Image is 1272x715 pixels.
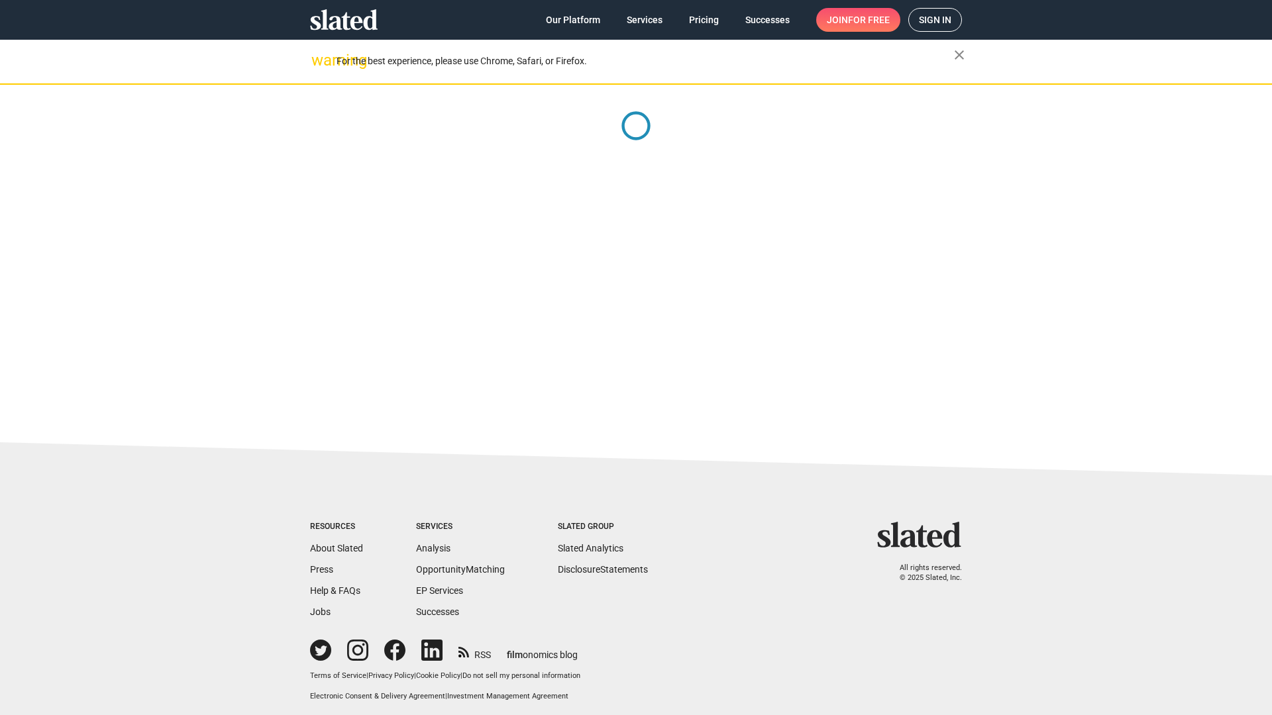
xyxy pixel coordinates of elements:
[616,8,673,32] a: Services
[507,638,578,661] a: filmonomics blog
[462,671,580,681] button: Do not sell my personal information
[416,522,505,532] div: Services
[445,692,447,700] span: |
[458,641,491,661] a: RSS
[366,671,368,680] span: |
[558,564,648,575] a: DisclosureStatements
[689,8,719,32] span: Pricing
[886,563,962,583] p: All rights reserved. © 2025 Slated, Inc.
[908,8,962,32] a: Sign in
[368,671,414,680] a: Privacy Policy
[416,543,450,553] a: Analysis
[310,564,333,575] a: Press
[735,8,800,32] a: Successes
[311,52,327,68] mat-icon: warning
[310,606,331,617] a: Jobs
[416,585,463,596] a: EP Services
[919,9,951,31] span: Sign in
[310,522,363,532] div: Resources
[416,606,459,617] a: Successes
[558,543,623,553] a: Slated Analytics
[951,47,967,63] mat-icon: close
[816,8,900,32] a: Joinfor free
[827,8,890,32] span: Join
[678,8,729,32] a: Pricing
[558,522,648,532] div: Slated Group
[414,671,416,680] span: |
[310,543,363,553] a: About Slated
[447,692,568,700] a: Investment Management Agreement
[416,671,460,680] a: Cookie Policy
[546,8,600,32] span: Our Platform
[535,8,611,32] a: Our Platform
[310,671,366,680] a: Terms of Service
[310,692,445,700] a: Electronic Consent & Delivery Agreement
[310,585,360,596] a: Help & FAQs
[416,564,505,575] a: OpportunityMatching
[627,8,662,32] span: Services
[460,671,462,680] span: |
[745,8,790,32] span: Successes
[848,8,890,32] span: for free
[337,52,954,70] div: For the best experience, please use Chrome, Safari, or Firefox.
[507,649,523,660] span: film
